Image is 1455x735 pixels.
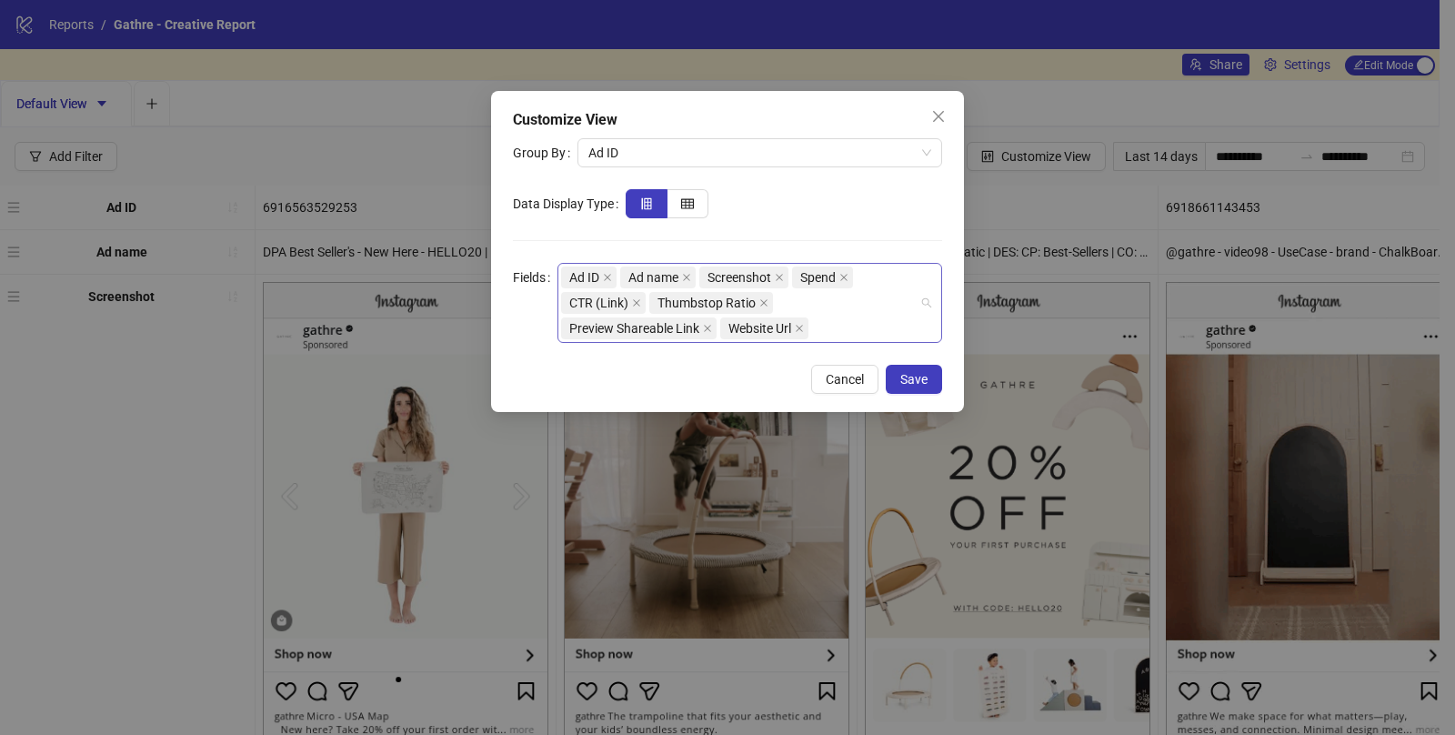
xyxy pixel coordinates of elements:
[561,267,617,288] span: Ad ID
[699,267,788,288] span: Screenshot
[513,189,626,218] label: Data Display Type
[657,293,756,313] span: Thumbstop Ratio
[826,372,864,387] span: Cancel
[620,267,696,288] span: Ad name
[839,273,848,282] span: close
[720,317,808,339] span: Website Url
[569,318,699,338] span: Preview Shareable Link
[628,267,678,287] span: Ad name
[792,267,853,288] span: Spend
[603,273,612,282] span: close
[775,273,784,282] span: close
[900,372,928,387] span: Save
[588,139,931,166] span: Ad ID
[795,324,804,333] span: close
[811,365,878,394] button: Cancel
[513,109,942,131] div: Customize View
[703,324,712,333] span: close
[886,365,942,394] button: Save
[569,267,599,287] span: Ad ID
[649,292,773,314] span: Thumbstop Ratio
[569,293,628,313] span: CTR (Link)
[682,273,691,282] span: close
[513,263,557,292] label: Fields
[561,292,646,314] span: CTR (Link)
[561,317,717,339] span: Preview Shareable Link
[812,317,816,339] input: Fields
[931,109,946,124] span: close
[924,102,953,131] button: Close
[513,138,577,167] label: Group By
[759,298,768,307] span: close
[707,267,771,287] span: Screenshot
[728,318,791,338] span: Website Url
[640,197,653,210] span: insert-row-left
[800,267,836,287] span: Spend
[681,197,694,210] span: table
[632,298,641,307] span: close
